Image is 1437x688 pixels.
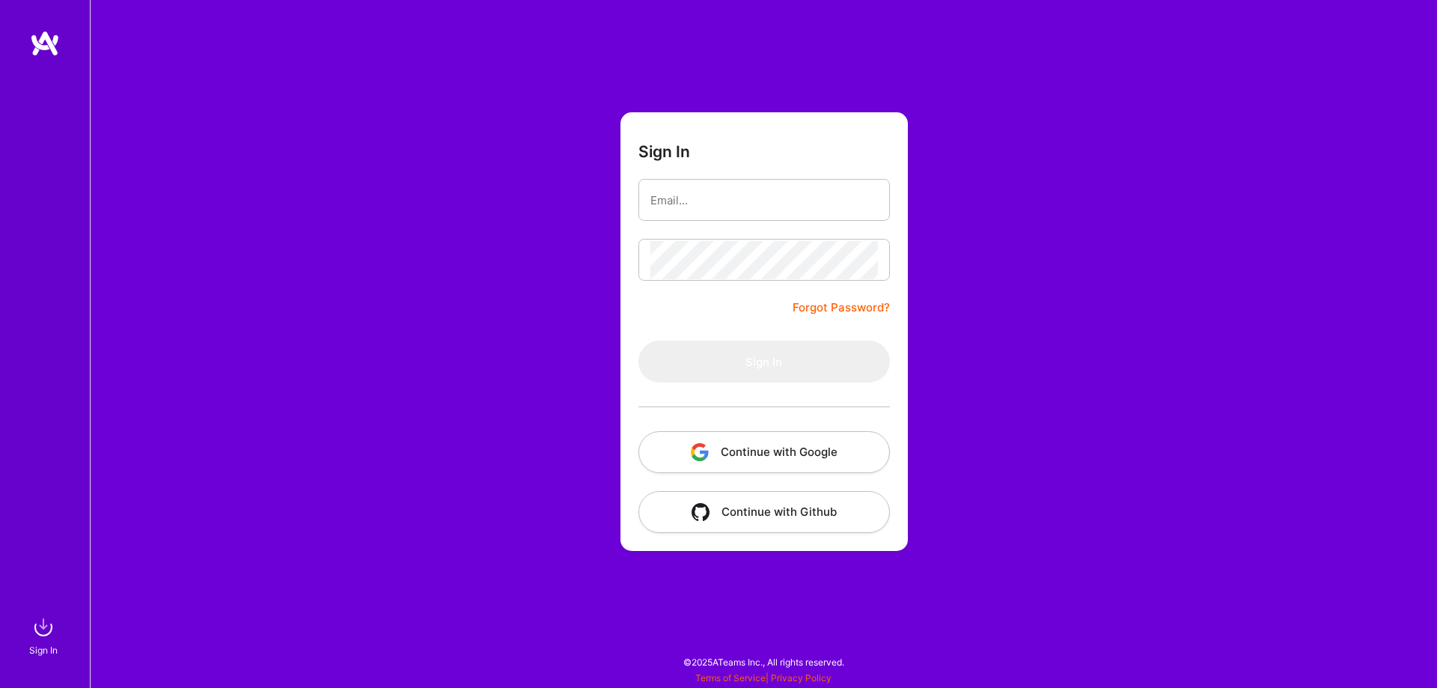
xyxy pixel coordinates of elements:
[638,491,890,533] button: Continue with Github
[695,672,766,684] a: Terms of Service
[650,181,878,219] input: Email...
[695,672,832,684] span: |
[771,672,832,684] a: Privacy Policy
[692,503,710,521] img: icon
[638,341,890,383] button: Sign In
[31,612,58,658] a: sign inSign In
[28,612,58,642] img: sign in
[30,30,60,57] img: logo
[29,642,58,658] div: Sign In
[638,142,690,161] h3: Sign In
[691,443,709,461] img: icon
[638,431,890,473] button: Continue with Google
[793,299,890,317] a: Forgot Password?
[90,643,1437,681] div: © 2025 ATeams Inc., All rights reserved.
